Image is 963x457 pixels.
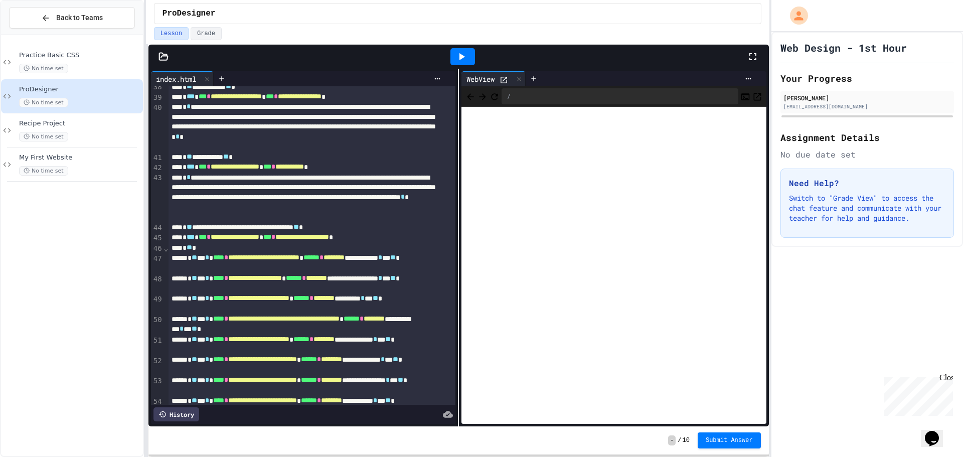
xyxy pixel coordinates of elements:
[465,90,475,102] span: Back
[461,74,500,84] div: WebView
[151,223,164,233] div: 44
[19,98,68,107] span: No time set
[19,119,141,128] span: Recipe Project
[19,132,68,141] span: No time set
[477,90,488,102] span: Forward
[153,407,199,421] div: History
[164,244,169,252] span: Fold line
[921,417,953,447] iframe: chat widget
[151,254,164,274] div: 47
[151,233,164,243] div: 45
[151,71,214,86] div: index.html
[151,74,201,84] div: index.html
[678,436,681,444] span: /
[19,154,141,162] span: My First Website
[752,90,762,102] button: Open in new tab
[668,435,676,445] span: -
[461,107,766,424] iframe: Web Preview
[789,177,945,189] h3: Need Help?
[783,93,951,102] div: [PERSON_NAME]
[151,336,164,356] div: 51
[461,71,526,86] div: WebView
[9,7,135,29] button: Back to Teams
[151,274,164,295] div: 48
[151,93,164,103] div: 39
[191,27,222,40] button: Grade
[19,51,141,60] span: Practice Basic CSS
[151,153,164,163] div: 41
[151,356,164,377] div: 52
[151,82,164,92] div: 38
[683,436,690,444] span: 10
[490,90,500,102] button: Refresh
[780,71,954,85] h2: Your Progress
[19,85,141,94] span: ProDesigner
[151,103,164,153] div: 40
[19,166,68,176] span: No time set
[783,103,951,110] div: [EMAIL_ADDRESS][DOMAIN_NAME]
[151,244,164,254] div: 46
[19,64,68,73] span: No time set
[151,315,164,336] div: 50
[151,376,164,397] div: 53
[740,90,750,102] button: Console
[151,397,164,417] div: 54
[780,130,954,144] h2: Assignment Details
[151,173,164,223] div: 43
[706,436,753,444] span: Submit Answer
[4,4,69,64] div: Chat with us now!Close
[698,432,761,448] button: Submit Answer
[151,294,164,315] div: 49
[780,41,907,55] h1: Web Design - 1st Hour
[779,4,811,27] div: My Account
[780,148,954,161] div: No due date set
[56,13,103,23] span: Back to Teams
[154,27,189,40] button: Lesson
[163,8,216,20] span: ProDesigner
[151,163,164,173] div: 42
[880,373,953,416] iframe: chat widget
[789,193,945,223] p: Switch to "Grade View" to access the chat feature and communicate with your teacher for help and ...
[502,88,738,104] div: /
